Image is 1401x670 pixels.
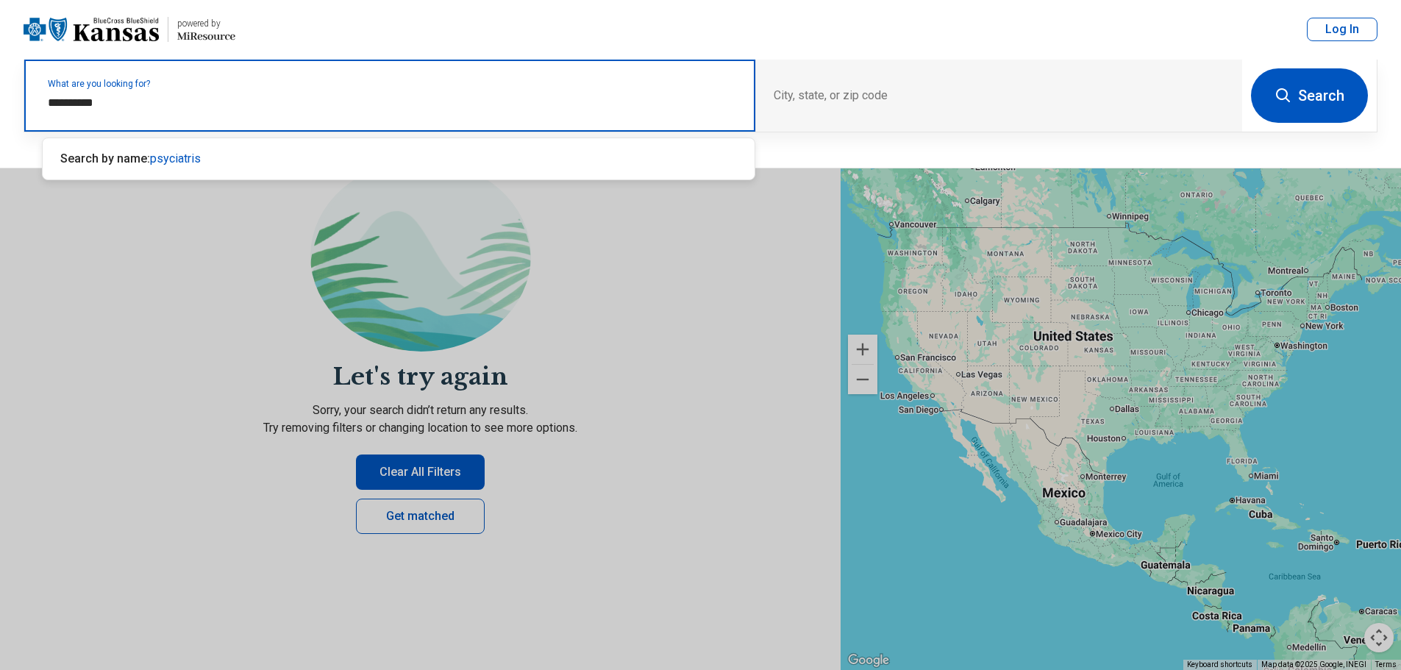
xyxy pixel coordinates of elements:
div: Suggestions [43,138,755,179]
span: Search by name: [60,152,150,165]
button: Log In [1307,18,1377,41]
div: powered by [177,17,235,30]
img: Blue Cross Blue Shield Kansas [24,12,159,47]
span: psyciatris [150,152,201,165]
button: Search [1251,68,1368,123]
label: What are you looking for? [48,79,738,88]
